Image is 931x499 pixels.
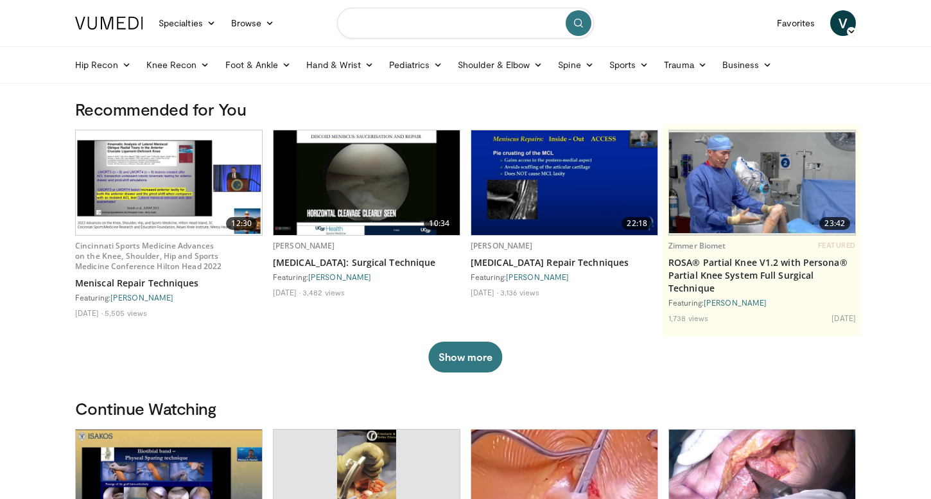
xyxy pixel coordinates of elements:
span: 10:34 [424,217,455,230]
a: [PERSON_NAME] [273,240,335,251]
a: Foot & Ankle [218,52,299,78]
div: Featuring: [75,292,263,302]
a: 12:30 [76,130,262,235]
a: [PERSON_NAME] [704,298,767,307]
img: 94ae3d2f-7541-4d8f-8622-eb1b71a67ce5.620x360_q85_upscale.jpg [76,130,262,235]
a: Pediatrics [381,52,450,78]
a: Shoulder & Elbow [450,52,550,78]
li: [DATE] [471,287,498,297]
a: Zimmer Biomet [668,240,726,251]
a: [MEDICAL_DATA]: Surgical Technique [273,256,460,269]
a: [PERSON_NAME] [110,293,173,302]
img: 96ec88f2-fc03-4f26-9c06-579f3f30f877.620x360_q85_upscale.jpg [274,130,460,235]
button: Show more [428,342,502,372]
a: Cincinnati Sports Medicine Advances on the Knee, Shoulder, Hip and Sports Medicine Conference Hil... [75,240,222,272]
li: [DATE] [273,287,300,297]
h3: Continue Watching [75,398,856,419]
a: Browse [223,10,283,36]
span: 23:42 [819,217,850,230]
a: Business [715,52,780,78]
li: [DATE] [75,308,103,318]
a: Knee Recon [139,52,218,78]
li: 1,738 views [668,313,708,323]
a: 22:18 [471,130,657,235]
a: Meniscal Repair Techniques [75,277,263,290]
span: FEATURED [818,241,856,250]
a: ROSA® Partial Knee V1.2 with Persona® Partial Knee System Full Surgical Technique [668,256,856,295]
a: Trauma [656,52,715,78]
span: 22:18 [622,217,652,230]
a: Favorites [769,10,822,36]
img: d7c155e4-6827-4b21-b19c-fb422b4aaa41.620x360_q85_upscale.jpg [471,130,657,235]
a: 23:42 [669,130,855,235]
a: [PERSON_NAME] [471,240,533,251]
a: Sports [602,52,657,78]
div: Featuring: [471,272,658,282]
li: 5,505 views [105,308,147,318]
a: V [830,10,856,36]
a: Hand & Wrist [299,52,381,78]
li: [DATE] [831,313,856,323]
div: Featuring: [273,272,460,282]
li: 3,136 views [500,287,539,297]
li: 3,482 views [302,287,345,297]
a: Hip Recon [67,52,139,78]
h3: Recommended for You [75,99,856,119]
a: 10:34 [274,130,460,235]
span: 12:30 [226,217,257,230]
img: VuMedi Logo [75,17,143,30]
a: [PERSON_NAME] [506,272,569,281]
div: Featuring: [668,297,856,308]
a: [MEDICAL_DATA] Repair Techniques [471,256,658,269]
a: Spine [550,52,601,78]
input: Search topics, interventions [337,8,594,39]
img: 99b1778f-d2b2-419a-8659-7269f4b428ba.620x360_q85_upscale.jpg [669,132,855,233]
a: [PERSON_NAME] [308,272,371,281]
a: Specialties [151,10,223,36]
